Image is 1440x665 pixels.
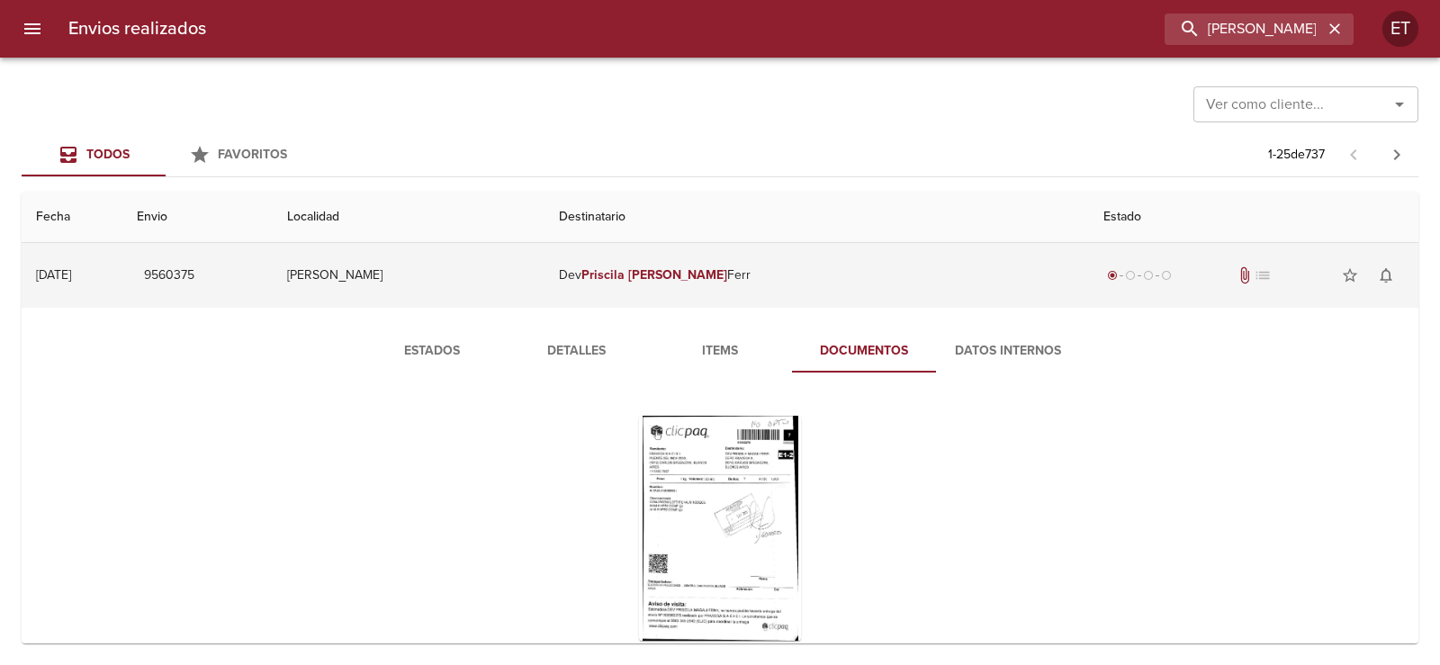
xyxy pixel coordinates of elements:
span: Detalles [515,340,637,363]
th: Destinatario [544,192,1089,243]
div: [DATE] [36,267,71,283]
p: 1 - 25 de 737 [1268,146,1325,164]
span: Pagina anterior [1332,145,1375,163]
span: radio_button_unchecked [1143,270,1154,281]
span: Tiene documentos adjuntos [1236,266,1254,284]
button: menu [11,7,54,50]
th: Estado [1089,192,1418,243]
span: Datos Internos [947,340,1069,363]
span: radio_button_unchecked [1125,270,1136,281]
span: Pagina siguiente [1375,133,1418,176]
th: Localidad [273,192,544,243]
span: radio_button_checked [1107,270,1118,281]
th: Envio [122,192,273,243]
span: Documentos [803,340,925,363]
em: [PERSON_NAME] [628,267,728,283]
span: Items [659,340,781,363]
em: Priscila [581,267,625,283]
div: Abrir información de usuario [1382,11,1418,47]
span: Estados [371,340,493,363]
div: ET [1382,11,1418,47]
td: Dev Ferr [544,243,1089,308]
td: [PERSON_NAME] [273,243,544,308]
h6: Envios realizados [68,14,206,43]
button: 9560375 [137,259,202,292]
div: Arir imagen [639,416,801,641]
span: 9560375 [144,265,194,287]
span: star_border [1341,266,1359,284]
span: notifications_none [1377,266,1395,284]
span: No tiene pedido asociado [1254,266,1272,284]
th: Fecha [22,192,122,243]
button: Agregar a favoritos [1332,257,1368,293]
input: buscar [1165,13,1323,45]
button: Activar notificaciones [1368,257,1404,293]
div: Tabs Envios [22,133,310,176]
button: Abrir [1387,92,1412,117]
span: radio_button_unchecked [1161,270,1172,281]
div: Tabs detalle de guia [360,329,1080,373]
span: Todos [86,147,130,162]
span: Favoritos [218,147,287,162]
div: Generado [1103,266,1175,284]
